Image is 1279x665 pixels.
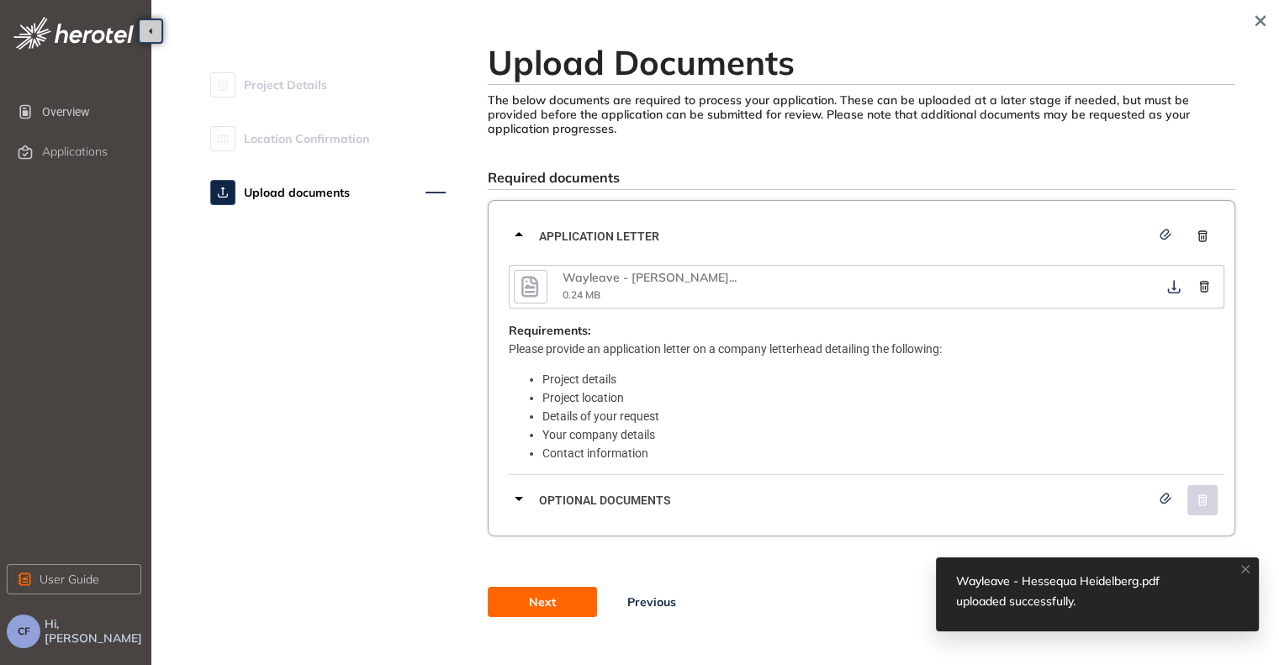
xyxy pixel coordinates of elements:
[956,571,1197,611] div: Wayleave - Hessequa Heidelberg.pdf uploaded successfully.
[488,587,597,617] button: Next
[509,324,590,338] span: Requirements:
[509,475,1224,525] div: Optional documents
[542,370,1224,388] li: Project details
[18,625,30,637] span: CF
[542,388,1224,407] li: Project location
[244,68,327,102] span: Project Details
[627,593,676,611] span: Previous
[529,593,556,611] span: Next
[7,564,141,594] button: User Guide
[509,340,1224,358] p: Please provide an application letter on a company letterhead detailing the following:
[542,407,1224,425] li: Details of your request
[539,227,1150,245] span: Application letter
[244,122,369,156] span: Location Confirmation
[488,42,1235,82] h2: Upload Documents
[488,169,620,186] span: Required documents
[488,93,1235,135] div: The below documents are required to process your application. These can be uploaded at a later st...
[42,95,138,129] span: Overview
[542,444,1224,462] li: Contact information
[563,288,600,301] span: 0.24 MB
[7,615,40,648] button: CF
[244,176,350,209] span: Upload documents
[13,17,134,50] img: logo
[509,211,1224,261] div: Application letter
[729,270,737,285] span: ...
[563,271,731,285] div: Wayleave - Hessequa Heidelberg.pdf
[42,145,108,159] span: Applications
[563,270,729,285] span: Wayleave - [PERSON_NAME]
[539,491,1150,509] span: Optional documents
[45,617,145,646] span: Hi, [PERSON_NAME]
[40,570,99,588] span: User Guide
[597,587,706,617] button: Previous
[542,425,1224,444] li: Your company details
